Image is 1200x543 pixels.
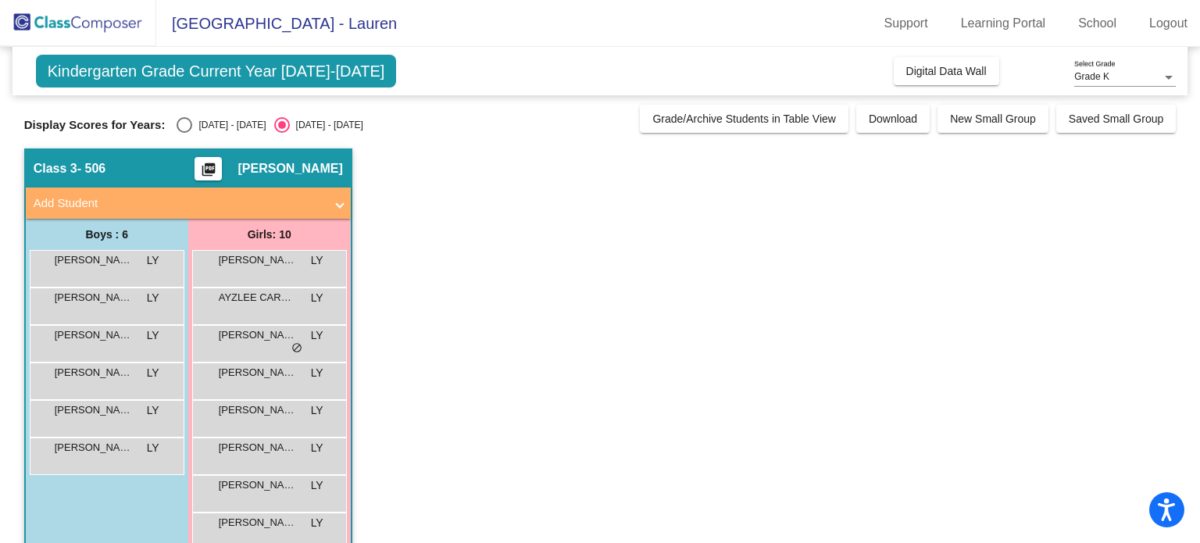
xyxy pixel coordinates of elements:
[219,440,297,455] span: [PERSON_NAME]
[219,327,297,343] span: [PERSON_NAME]
[872,11,941,36] a: Support
[311,515,323,531] span: LY
[906,65,987,77] span: Digital Data Wall
[311,252,323,269] span: LY
[147,365,159,381] span: LY
[147,440,159,456] span: LY
[948,11,1059,36] a: Learning Portal
[640,105,848,133] button: Grade/Archive Students in Table View
[195,157,222,180] button: Print Students Details
[24,118,166,132] span: Display Scores for Years:
[55,365,133,380] span: [PERSON_NAME]
[199,162,218,184] mat-icon: picture_as_pdf
[311,290,323,306] span: LY
[34,161,77,177] span: Class 3
[311,402,323,419] span: LY
[1066,11,1129,36] a: School
[311,327,323,344] span: LY
[188,219,351,250] div: Girls: 10
[237,161,342,177] span: [PERSON_NAME]
[26,219,188,250] div: Boys : 6
[219,402,297,418] span: [PERSON_NAME]
[55,252,133,268] span: [PERSON_NAME]
[219,365,297,380] span: [PERSON_NAME]
[219,252,297,268] span: [PERSON_NAME]
[937,105,1048,133] button: New Small Group
[156,11,397,36] span: [GEOGRAPHIC_DATA] - Lauren
[219,290,297,305] span: AYZLEE CARRERA
[856,105,930,133] button: Download
[1056,105,1176,133] button: Saved Small Group
[290,118,363,132] div: [DATE] - [DATE]
[26,188,351,219] mat-expansion-panel-header: Add Student
[894,57,999,85] button: Digital Data Wall
[219,477,297,493] span: [PERSON_NAME]
[219,515,297,530] span: [PERSON_NAME]
[869,113,917,125] span: Download
[192,118,266,132] div: [DATE] - [DATE]
[1074,71,1109,82] span: Grade K
[55,440,133,455] span: [PERSON_NAME]
[147,402,159,419] span: LY
[1069,113,1163,125] span: Saved Small Group
[311,365,323,381] span: LY
[55,327,133,343] span: [PERSON_NAME]
[291,342,302,355] span: do_not_disturb_alt
[36,55,397,88] span: Kindergarten Grade Current Year [DATE]-[DATE]
[147,327,159,344] span: LY
[950,113,1036,125] span: New Small Group
[311,440,323,456] span: LY
[34,195,324,213] mat-panel-title: Add Student
[55,290,133,305] span: [PERSON_NAME]
[652,113,836,125] span: Grade/Archive Students in Table View
[55,402,133,418] span: [PERSON_NAME]
[147,290,159,306] span: LY
[177,117,362,133] mat-radio-group: Select an option
[1137,11,1200,36] a: Logout
[311,477,323,494] span: LY
[147,252,159,269] span: LY
[77,161,105,177] span: - 506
